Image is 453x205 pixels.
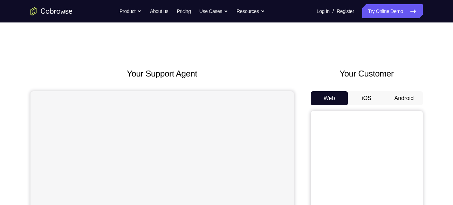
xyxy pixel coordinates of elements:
[150,4,168,18] a: About us
[362,4,423,18] a: Try Online Demo
[30,7,73,15] a: Go to the home page
[332,7,334,15] span: /
[119,4,142,18] button: Product
[177,4,191,18] a: Pricing
[385,91,423,105] button: Android
[317,4,330,18] a: Log In
[337,4,354,18] a: Register
[199,4,228,18] button: Use Cases
[236,4,265,18] button: Resources
[348,91,385,105] button: iOS
[30,67,294,80] h2: Your Support Agent
[311,67,423,80] h2: Your Customer
[311,91,348,105] button: Web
